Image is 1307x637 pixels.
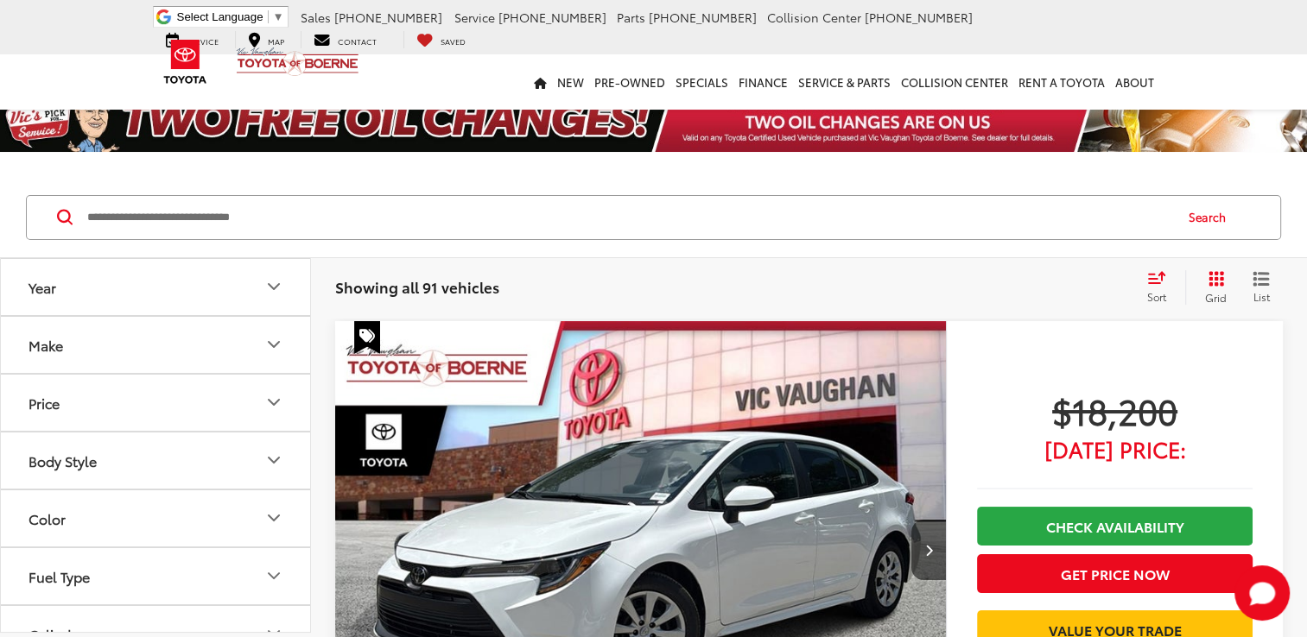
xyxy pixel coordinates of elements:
[263,392,284,413] div: Price
[670,54,733,110] a: Specials
[301,31,390,48] a: Contact
[273,10,284,23] span: ▼
[896,54,1013,110] a: Collision Center
[552,54,589,110] a: New
[617,9,645,26] span: Parts
[589,54,670,110] a: Pre-Owned
[977,388,1253,432] span: $18,200
[1205,290,1227,305] span: Grid
[29,337,63,353] div: Make
[177,10,263,23] span: Select Language
[235,31,297,48] a: Map
[1139,270,1185,305] button: Select sort value
[498,9,606,26] span: [PHONE_NUMBER]
[29,394,60,411] div: Price
[29,279,56,295] div: Year
[263,450,284,470] div: Body Style
[1,490,312,546] button: ColorColor
[263,334,284,355] div: Make
[649,9,757,26] span: [PHONE_NUMBER]
[354,321,380,354] span: Special
[865,9,973,26] span: [PHONE_NUMBER]
[236,47,359,77] img: Vic Vaughan Toyota of Boerne
[1147,289,1166,304] span: Sort
[86,197,1172,238] input: Search by Make, Model, or Keyword
[767,9,861,26] span: Collision Center
[529,54,552,110] a: Home
[301,9,331,26] span: Sales
[733,54,793,110] a: Finance
[1,548,312,604] button: Fuel TypeFuel Type
[334,9,442,26] span: [PHONE_NUMBER]
[153,31,232,48] a: Service
[263,565,284,586] div: Fuel Type
[1172,196,1251,239] button: Search
[153,34,218,90] img: Toyota
[1234,565,1290,621] svg: Start Chat
[1185,270,1240,305] button: Grid View
[1,259,312,315] button: YearYear
[1013,54,1110,110] a: Rent a Toyota
[977,554,1253,593] button: Get Price Now
[977,507,1253,546] a: Check Availability
[793,54,896,110] a: Service & Parts: Opens in a new tab
[454,9,495,26] span: Service
[263,276,284,297] div: Year
[1240,270,1283,305] button: List View
[177,10,284,23] a: Select Language​
[29,568,90,584] div: Fuel Type
[29,510,66,527] div: Color
[29,452,97,469] div: Body Style
[1,317,312,373] button: MakeMake
[1,375,312,431] button: PricePrice
[335,276,499,297] span: Showing all 91 vehicles
[1253,289,1270,304] span: List
[1234,565,1290,621] button: Toggle Chat Window
[1110,54,1159,110] a: About
[977,440,1253,457] span: [DATE] Price:
[1,432,312,489] button: Body StyleBody Style
[911,520,946,580] button: Next image
[403,31,479,48] a: My Saved Vehicles
[268,10,269,23] span: ​
[441,35,466,47] span: Saved
[263,508,284,528] div: Color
